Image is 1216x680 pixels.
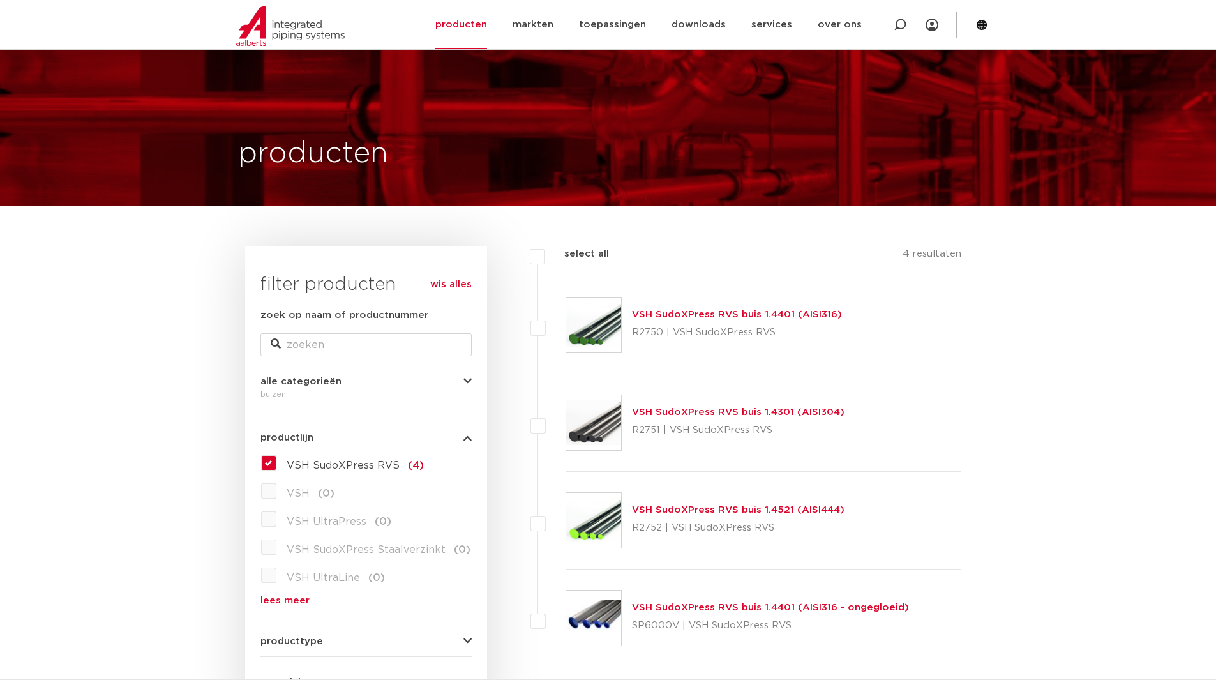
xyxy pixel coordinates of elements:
div: buizen [260,386,472,402]
span: VSH [287,488,310,499]
span: VSH SudoXPress Staalverzinkt [287,545,446,555]
span: (0) [375,517,391,527]
button: productlijn [260,433,472,442]
button: alle categorieën [260,377,472,386]
span: productlijn [260,433,313,442]
label: select all [545,246,609,262]
button: producttype [260,637,472,646]
span: VSH UltraPress [287,517,366,527]
span: producttype [260,637,323,646]
p: R2751 | VSH SudoXPress RVS [632,420,844,441]
p: R2752 | VSH SudoXPress RVS [632,518,844,538]
h3: filter producten [260,272,472,298]
span: (0) [368,573,385,583]
label: zoek op naam of productnummer [260,308,428,323]
p: R2750 | VSH SudoXPress RVS [632,322,842,343]
p: 4 resultaten [903,246,961,266]
input: zoeken [260,333,472,356]
img: Thumbnail for VSH SudoXPress RVS buis 1.4401 (AISI316 - ongegloeid) [566,591,621,646]
div: my IPS [926,11,938,39]
span: (0) [318,488,334,499]
a: wis alles [430,277,472,292]
span: alle categorieën [260,377,342,386]
span: (0) [454,545,470,555]
a: VSH SudoXPress RVS buis 1.4401 (AISI316 - ongegloeid) [632,603,909,612]
img: Thumbnail for VSH SudoXPress RVS buis 1.4301 (AISI304) [566,395,621,450]
img: Thumbnail for VSH SudoXPress RVS buis 1.4521 (AISI444) [566,493,621,548]
a: VSH SudoXPress RVS buis 1.4401 (AISI316) [632,310,842,319]
a: VSH SudoXPress RVS buis 1.4521 (AISI444) [632,505,844,515]
span: VSH SudoXPress RVS [287,460,400,471]
a: VSH SudoXPress RVS buis 1.4301 (AISI304) [632,407,844,417]
img: Thumbnail for VSH SudoXPress RVS buis 1.4401 (AISI316) [566,298,621,352]
span: VSH UltraLine [287,573,360,583]
span: (4) [408,460,424,471]
a: lees meer [260,596,472,605]
p: SP6000V | VSH SudoXPress RVS [632,616,909,636]
h1: producten [238,133,388,174]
